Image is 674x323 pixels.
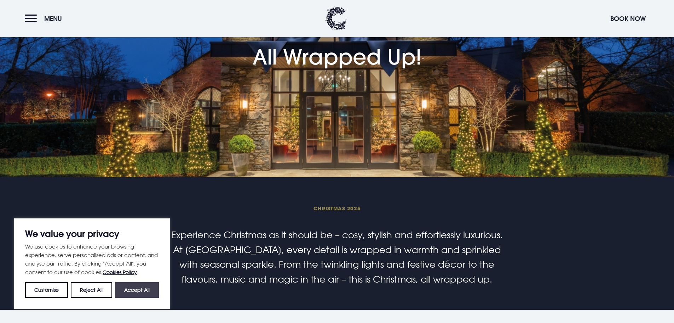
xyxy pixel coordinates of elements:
[326,7,347,30] img: Clandeboye Lodge
[14,218,170,309] div: We value your privacy
[103,269,137,275] a: Cookies Policy
[607,11,649,26] button: Book Now
[25,242,159,277] p: We use cookies to enhance your browsing experience, serve personalised ads or content, and analys...
[25,229,159,238] p: We value your privacy
[253,5,422,69] h1: All Wrapped Up!
[25,282,68,298] button: Customise
[168,228,505,286] p: Experience Christmas as it should be – cosy, stylish and effortlessly luxurious. At [GEOGRAPHIC_D...
[44,15,62,23] span: Menu
[25,11,65,26] button: Menu
[115,282,159,298] button: Accept All
[168,205,505,212] span: Christmas 2025
[71,282,112,298] button: Reject All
